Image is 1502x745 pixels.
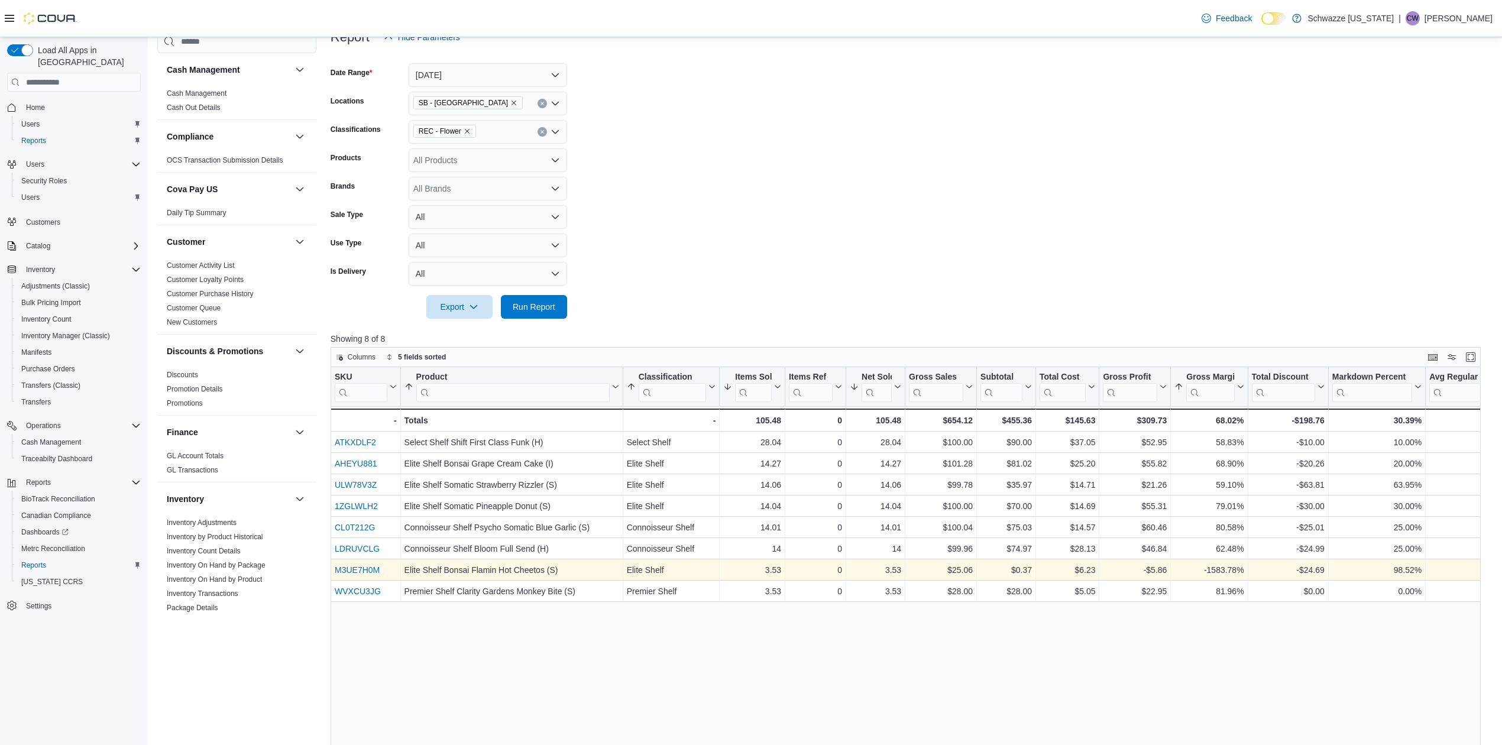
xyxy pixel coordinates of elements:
[1040,372,1086,383] div: Total Cost
[538,99,547,108] button: Clear input
[167,426,290,438] button: Finance
[1251,372,1315,402] div: Total Discount
[21,136,46,145] span: Reports
[335,523,375,532] a: CL0T212G
[17,117,141,131] span: Users
[409,205,567,229] button: All
[21,494,95,504] span: BioTrack Reconciliation
[26,421,61,430] span: Operations
[789,413,842,427] div: 0
[789,372,833,383] div: Items Ref
[17,312,141,326] span: Inventory Count
[12,540,145,557] button: Metrc Reconciliation
[551,127,560,137] button: Open list of options
[167,303,221,313] span: Customer Queue
[157,368,316,415] div: Discounts & Promotions
[293,63,307,77] button: Cash Management
[12,524,145,540] a: Dashboards
[17,190,44,205] a: Users
[21,157,49,171] button: Users
[723,372,781,402] button: Items Sold
[12,173,145,189] button: Security Roles
[167,385,223,393] a: Promotion Details
[1174,372,1244,402] button: Gross Margin
[12,132,145,149] button: Reports
[551,156,560,165] button: Open list of options
[17,174,141,188] span: Security Roles
[2,474,145,491] button: Reports
[21,577,83,587] span: [US_STATE] CCRS
[1186,372,1234,402] div: Gross Margin
[167,275,244,284] span: Customer Loyalty Points
[21,475,56,490] button: Reports
[293,492,307,506] button: Inventory
[1040,372,1086,402] div: Total Cost
[17,508,96,523] a: Canadian Compliance
[17,575,141,589] span: Washington CCRS
[789,372,842,402] button: Items Ref
[17,558,51,572] a: Reports
[626,435,716,449] div: Select Shelf
[1332,372,1412,383] div: Markdown Percent
[17,542,141,556] span: Metrc Reconciliation
[167,261,235,270] a: Customer Activity List
[1251,372,1315,383] div: Total Discount
[331,96,364,106] label: Locations
[167,318,217,326] a: New Customers
[638,372,706,402] div: Classification
[331,68,373,77] label: Date Range
[167,399,203,408] span: Promotions
[12,557,145,574] button: Reports
[17,395,56,409] a: Transfers
[167,519,237,527] a: Inventory Adjustments
[21,157,141,171] span: Users
[21,599,56,613] a: Settings
[789,372,833,402] div: Items Ref
[12,294,145,311] button: Bulk Pricing Import
[21,263,141,277] span: Inventory
[167,64,290,76] button: Cash Management
[2,261,145,278] button: Inventory
[1399,11,1401,25] p: |
[17,279,95,293] a: Adjustments (Classic)
[433,295,485,319] span: Export
[26,218,60,227] span: Customers
[157,86,316,119] div: Cash Management
[980,435,1032,449] div: $90.00
[293,344,307,358] button: Discounts & Promotions
[157,449,316,482] div: Finance
[17,558,141,572] span: Reports
[12,278,145,294] button: Adjustments (Classic)
[17,362,141,376] span: Purchase Orders
[17,345,141,359] span: Manifests
[1174,435,1244,449] div: 58.83%
[17,362,80,376] a: Purchase Orders
[167,89,226,98] a: Cash Management
[12,434,145,451] button: Cash Management
[17,296,86,310] a: Bulk Pricing Import
[21,100,141,115] span: Home
[1251,413,1324,427] div: -$198.76
[157,258,316,334] div: Customer
[17,174,72,188] a: Security Roles
[409,63,567,87] button: [DATE]
[21,331,110,341] span: Inventory Manager (Classic)
[335,372,397,402] button: SKU
[513,301,555,313] span: Run Report
[335,372,387,383] div: SKU
[21,397,51,407] span: Transfers
[17,492,141,506] span: BioTrack Reconciliation
[335,501,378,511] a: 1ZGLWLH2
[1445,350,1459,364] button: Display options
[1332,413,1422,427] div: 30.39%
[419,97,508,109] span: SB - [GEOGRAPHIC_DATA]
[167,371,198,379] a: Discounts
[331,210,363,219] label: Sale Type
[167,209,226,217] a: Daily Tip Summary
[1174,413,1244,427] div: 68.02%
[12,311,145,328] button: Inventory Count
[24,12,77,24] img: Cova
[909,372,973,402] button: Gross Sales
[167,589,238,598] a: Inventory Transactions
